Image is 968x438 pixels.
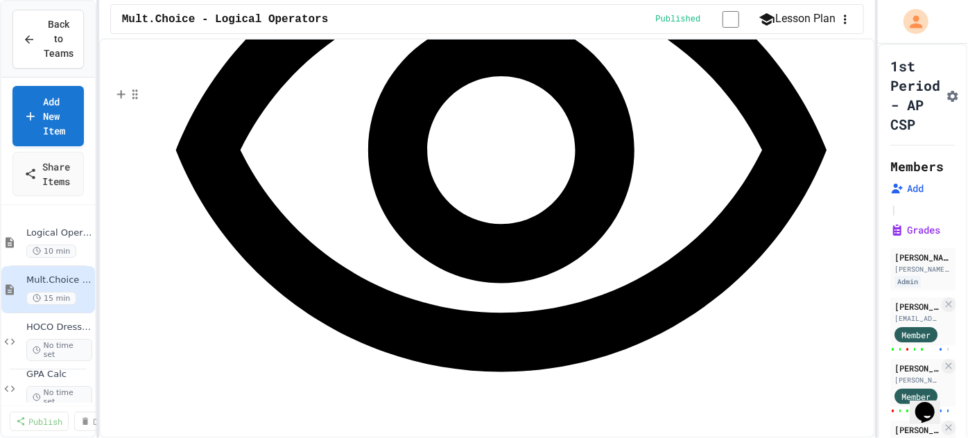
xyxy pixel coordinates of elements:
div: [PERSON_NAME] [894,362,939,374]
span: Mult.Choice - Logical Operators [122,11,329,28]
div: [PERSON_NAME] [894,300,939,313]
div: [PERSON_NAME][EMAIL_ADDRESS][PERSON_NAME][DOMAIN_NAME] [894,264,951,274]
h2: Members [890,157,944,176]
div: Admin [894,276,921,288]
input: publish toggle [706,11,756,28]
span: HOCO Dress Up [26,322,92,333]
span: Published [656,14,701,25]
button: Assignment Settings [946,87,960,103]
a: Delete [74,412,128,431]
span: 15 min [26,292,76,305]
button: Lesson Plan [759,10,836,28]
iframe: chat widget [910,383,954,424]
div: [EMAIL_ADDRESS][DOMAIN_NAME] [894,313,939,324]
div: [PERSON_NAME][EMAIL_ADDRESS][PERSON_NAME][DOMAIN_NAME] [894,375,939,385]
span: No time set [26,339,92,361]
a: Share Items [12,152,84,196]
div: [PERSON_NAME] [894,423,939,436]
div: Content is published and visible to students [656,10,757,28]
h1: 1st Period - AP CSP [890,56,940,134]
span: Back to Teams [44,17,74,61]
span: Member [901,390,931,403]
div: My Account [889,6,932,37]
button: Add [890,182,924,195]
span: | [890,201,897,218]
span: Member [901,328,931,341]
button: Back to Teams [12,10,84,69]
span: Mult.Choice - Logical Operators [26,274,92,286]
span: No time set [26,386,92,408]
span: Logical Operators Notes [26,227,92,239]
span: 10 min [26,245,76,258]
button: Grades [890,223,940,237]
span: GPA Calc [26,369,92,380]
a: Add New Item [12,86,84,146]
a: Publish [10,412,69,431]
div: [PERSON_NAME] [894,251,951,263]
